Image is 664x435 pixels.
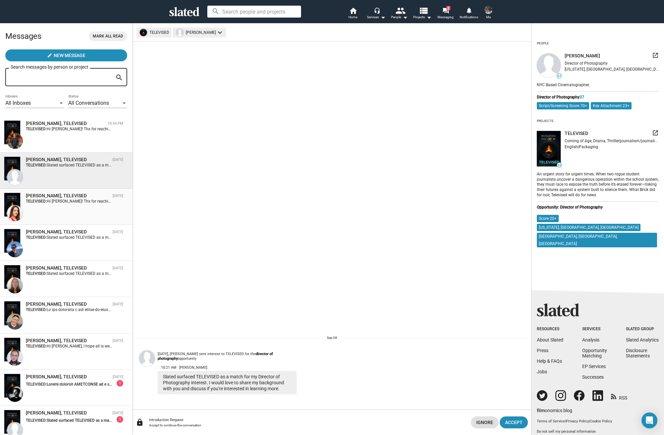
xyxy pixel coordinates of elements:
a: Analysis [582,337,599,342]
mat-icon: headset_mic [374,7,380,13]
img: zach wolf [7,133,23,149]
button: Projects [411,7,434,21]
h2: Messages [5,28,41,44]
mat-icon: create [47,53,52,58]
button: Services [365,7,388,21]
img: TELEVISED [4,193,20,217]
strong: TELEVISED: [26,127,47,131]
div: [DATE], [PERSON_NAME] sent interest to TELEVISED for the opportunity [158,352,297,361]
img: TELEVISED [4,229,20,253]
strong: director of photography [158,352,273,361]
img: TELEVISED [4,265,20,289]
time: [DATE] [113,375,123,379]
span: Slated surfaced TELEVISED as a match for my Director of Photography interest. I would love to sha... [47,235,359,240]
img: TELEVISED [4,157,20,180]
span: Home [348,13,357,21]
strong: TELEVISED: [26,307,47,312]
div: zach wolf, TELEVISED [26,120,105,127]
span: Me [486,13,491,21]
span: Hi [PERSON_NAME], I hope all is well. If you are still looking for a line producer, I would be in... [47,344,367,348]
button: Accept [500,416,528,428]
time: [DATE] [113,411,123,415]
span: Accept [505,416,523,428]
a: RSS [611,391,627,401]
mat-chip: Script/Screening Score 70+ [537,102,589,109]
mat-icon: launch [652,130,659,136]
div: Bob Seeman, TELEVISED [26,301,110,307]
div: 1 [117,380,123,387]
img: TELEVISED [4,338,20,361]
span: | [589,419,590,423]
mat-icon: lock [136,418,144,426]
button: New Message [5,49,127,61]
a: Jobs [537,369,547,374]
time: [DATE] [113,230,123,234]
img: Sara Krupnick [7,350,23,366]
img: TELEVISED [4,121,20,144]
div: Introduction Request [149,418,466,422]
img: Bob Seeman [7,314,23,330]
mat-icon: arrow_drop_down [425,13,433,21]
span: TELEVISED [565,130,588,137]
div: Mariel Ferry, TELEVISED [26,193,110,199]
mat-icon: search [115,73,123,83]
span: 37 [557,74,562,78]
span: | [619,139,620,143]
img: TELEVISED [4,301,20,325]
a: EP Services [582,364,606,369]
div: Slated Group [626,327,659,332]
a: Successes [582,374,604,380]
span: Notifications [460,13,478,21]
button: People [388,7,411,21]
div: Services [582,327,607,332]
div: Learan Kahanov, TELEVISED [26,156,110,163]
mat-icon: keyboard_arrow_down [216,29,224,36]
button: Ignore [471,416,498,428]
span: Mark all read [93,33,123,40]
a: Press [537,348,548,353]
span: [PERSON_NAME] [179,365,207,370]
strong: TELEVISED: [26,235,47,240]
div: 1 [117,416,123,423]
a: Home [341,7,365,21]
div: People [391,13,408,21]
span: Slated surfaced TELEVISED as a match for my Director of Photography interest. I would love to sha... [47,163,359,167]
div: Director of Photography [537,95,659,99]
mat-chip: [PERSON_NAME] [173,28,226,37]
button: Tim ViolaMe [481,5,496,22]
img: TELEVISED [4,374,20,398]
div: Services [367,13,385,21]
mat-icon: people [395,6,405,15]
img: TELEVISED [4,410,20,434]
span: 37 [580,95,584,99]
a: Cookie Policy [590,419,612,423]
mat-icon: arrow_drop_down [379,13,387,21]
div: [US_STATE], [GEOGRAPHIC_DATA], [GEOGRAPHIC_DATA] [565,67,659,72]
a: DisclosureStatements [626,348,650,358]
time: 10:34 PM [108,121,123,126]
a: OpportunityMatching [582,348,607,358]
div: Herb Linsey, TELEVISED [26,410,110,416]
time: [DATE] [113,266,123,270]
span: Slated surfaced TELEVISED as a match for my Director of Photography interest. I would love to sha... [47,271,359,276]
a: filmonomics blog [537,402,572,414]
mat-icon: arrow_drop_down [401,13,409,21]
div: Accept to continue the conversation [149,423,466,427]
span: 35 [557,163,562,167]
strong: TELEVISED: [26,163,47,167]
div: Open Intercom Messenger [641,412,657,428]
mat-icon: forum [442,7,449,14]
div: Sara Krupnick, TELEVISED [26,338,110,344]
span: Ignore [476,416,493,428]
span: film [537,408,545,413]
time: [DATE] [113,302,123,306]
span: | [578,145,579,149]
div: An urgent story for urgent times. When two rogue student journalists uncover a dangerous operatio... [537,170,659,198]
span: Slated surfaced TELEVISED as a match for my Line Producer interest. Please send a summary to disc... [47,418,314,423]
img: Matt Fore [7,386,23,402]
mat-icon: view_list [418,6,428,15]
a: 2Messaging [434,7,457,21]
img: Jenny Leavitt [7,278,23,293]
a: Help & FAQs [537,358,562,364]
span: Coming of Age, Drama, Thriller [565,139,619,143]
